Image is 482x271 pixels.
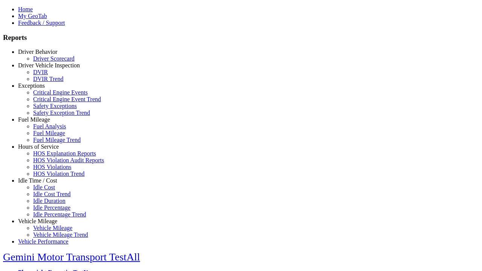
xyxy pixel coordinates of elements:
[33,157,104,163] a: HOS Violation Audit Reports
[18,6,33,12] a: Home
[33,103,77,109] a: Safety Exceptions
[33,211,86,218] a: Idle Percentage Trend
[18,177,57,184] a: Idle Time / Cost
[33,137,81,143] a: Fuel Mileage Trend
[33,76,63,82] a: DVIR Trend
[18,82,45,89] a: Exceptions
[18,218,57,224] a: Vehicle Mileage
[18,116,50,123] a: Fuel Mileage
[33,191,71,197] a: Idle Cost Trend
[33,164,71,170] a: HOS Violations
[33,110,90,116] a: Safety Exception Trend
[18,62,80,69] a: Driver Vehicle Inspection
[33,171,85,177] a: HOS Violation Trend
[33,55,75,62] a: Driver Scorecard
[33,130,65,136] a: Fuel Mileage
[18,13,47,19] a: My GeoTab
[3,251,140,263] a: Gemini Motor Transport TestAll
[3,33,479,42] h3: Reports
[18,143,59,150] a: Hours of Service
[18,238,69,245] a: Vehicle Performance
[33,198,66,204] a: Idle Duration
[18,49,57,55] a: Driver Behavior
[33,89,88,96] a: Critical Engine Events
[33,184,55,190] a: Idle Cost
[18,20,65,26] a: Feedback / Support
[33,123,66,129] a: Fuel Analysis
[33,225,72,231] a: Vehicle Mileage
[33,96,101,102] a: Critical Engine Event Trend
[33,69,48,75] a: DVIR
[33,150,96,157] a: HOS Explanation Reports
[33,231,88,238] a: Vehicle Mileage Trend
[33,204,70,211] a: Idle Percentage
